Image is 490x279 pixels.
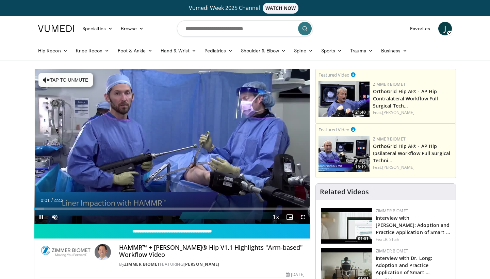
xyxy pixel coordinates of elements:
[40,198,50,203] span: 0:01
[39,3,451,14] a: Vumedi Week 2025 ChannelWATCH NOW
[124,261,160,267] a: Zimmer Biomet
[376,248,408,254] a: Zimmer Biomet
[317,44,346,58] a: Sports
[117,22,148,35] a: Browse
[373,164,453,170] div: Feat.
[356,236,371,242] span: 01:01
[318,81,370,117] a: 21:40
[34,208,310,210] div: Progress Bar
[237,44,290,58] a: Shoulder & Elbow
[54,198,63,203] span: 4:43
[353,109,368,115] span: 21:40
[183,261,219,267] a: [PERSON_NAME]
[157,44,200,58] a: Hand & Wrist
[346,44,377,58] a: Trauma
[376,255,432,276] a: Interview with Dr. Long: Adoption and Practice Application of Smart …
[114,44,157,58] a: Foot & Ankle
[320,188,369,196] h4: Related Videos
[438,22,452,35] a: J
[382,110,414,115] a: [PERSON_NAME]
[373,88,438,109] a: OrthoGrid Hip AI® - AP Hip Contralateral Workflow Full Surgical Tech…
[318,72,349,78] small: Featured Video
[376,208,408,214] a: Zimmer Biomet
[51,198,53,203] span: /
[353,164,368,170] span: 18:19
[78,22,117,35] a: Specialties
[269,210,283,224] button: Playback Rate
[286,272,304,278] div: [DATE]
[34,44,72,58] a: Hip Recon
[318,136,370,172] a: 18:19
[40,244,92,260] img: Zimmer Biomet
[34,210,48,224] button: Pause
[382,164,414,170] a: [PERSON_NAME]
[318,127,349,133] small: Featured Video
[318,81,370,117] img: 96a9cbbb-25ee-4404-ab87-b32d60616ad7.150x105_q85_crop-smart_upscale.jpg
[318,136,370,172] img: 503c3a3d-ad76-4115-a5ba-16c0230cde33.150x105_q85_crop-smart_upscale.jpg
[200,44,237,58] a: Pediatrics
[34,69,310,224] video-js: Video Player
[385,236,399,242] a: R. Shah
[373,143,450,164] a: OrthoGrid Hip AI® - AP Hip Ipsilateral Workflow Full Surgical Techni…
[283,210,296,224] button: Enable picture-in-picture mode
[296,210,310,224] button: Fullscreen
[177,20,313,37] input: Search topics, interventions
[290,44,317,58] a: Spine
[263,3,299,14] span: WATCH NOW
[376,215,450,235] a: Interview with [PERSON_NAME]: Adoption and Practice Application of Smart …
[373,110,453,116] div: Feat.
[38,25,74,32] img: VuMedi Logo
[406,22,434,35] a: Favorites
[373,81,406,87] a: Zimmer Biomet
[321,208,372,244] img: 9076d05d-1948-43d5-895b-0b32d3e064e7.150x105_q85_crop-smart_upscale.jpg
[321,208,372,244] a: 01:01
[373,136,406,142] a: Zimmer Biomet
[119,244,304,259] h4: HAMMR™ + [PERSON_NAME]® Hip V1.1 Highlights "Arm-based" Workflow Video
[72,44,114,58] a: Knee Recon
[95,244,111,260] img: Avatar
[377,44,412,58] a: Business
[119,261,304,267] div: By FEATURING
[38,73,93,87] button: Tap to unmute
[376,236,450,243] div: Feat.
[48,210,62,224] button: Unmute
